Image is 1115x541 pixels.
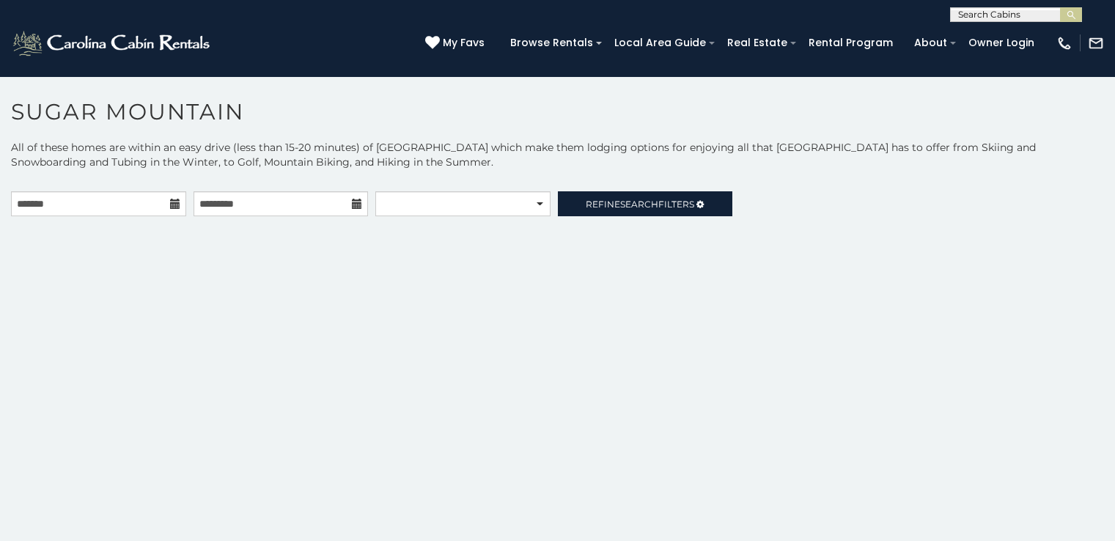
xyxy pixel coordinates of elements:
img: White-1-2.png [11,29,214,58]
a: Owner Login [961,32,1042,54]
img: mail-regular-white.png [1088,35,1104,51]
a: My Favs [425,35,488,51]
span: Search [620,199,658,210]
a: Real Estate [720,32,795,54]
img: phone-regular-white.png [1056,35,1072,51]
a: About [907,32,954,54]
a: RefineSearchFilters [558,191,733,216]
a: Local Area Guide [607,32,713,54]
span: Refine Filters [586,199,694,210]
span: My Favs [443,35,485,51]
a: Rental Program [801,32,900,54]
a: Browse Rentals [503,32,600,54]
